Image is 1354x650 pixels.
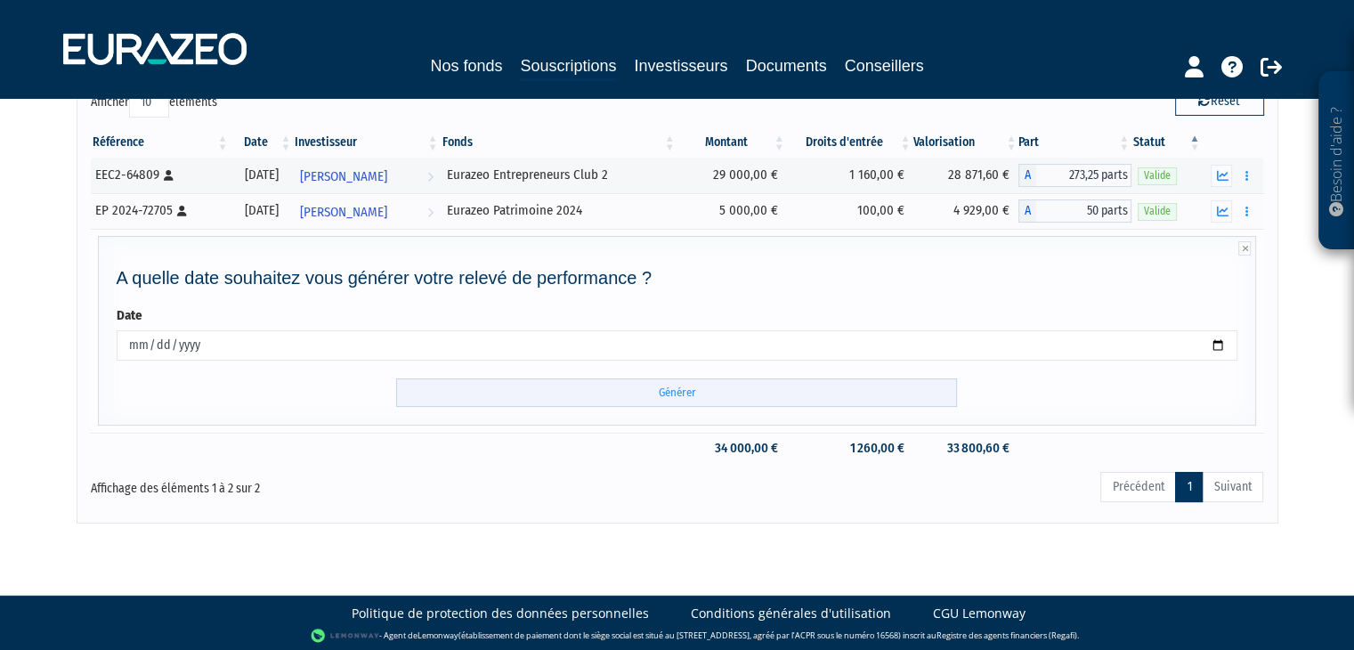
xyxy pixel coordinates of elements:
i: Voir l'investisseur [427,196,434,229]
div: A - Eurazeo Patrimoine 2024 [1018,199,1131,223]
a: Politique de protection des données personnelles [352,605,649,622]
td: 1 160,00 € [787,158,913,193]
span: [PERSON_NAME] [300,160,387,193]
div: [DATE] [236,166,287,184]
span: 50 parts [1036,199,1131,223]
a: CGU Lemonway [933,605,1026,622]
i: [Français] Personne physique [164,170,174,181]
span: 273,25 parts [1036,164,1131,187]
th: Date: activer pour trier la colonne par ordre croissant [230,127,293,158]
span: Valide [1138,203,1177,220]
a: Conditions générales d'utilisation [691,605,891,622]
button: Reset [1175,87,1264,116]
td: 1 260,00 € [787,433,913,464]
th: Part: activer pour trier la colonne par ordre croissant [1018,127,1131,158]
i: Voir l'investisseur [427,160,434,193]
td: 33 800,60 € [913,433,1019,464]
a: Conseillers [845,53,924,78]
div: EEC2-64809 [95,166,224,184]
th: Référence : activer pour trier la colonne par ordre croissant [91,127,231,158]
a: Registre des agents financiers (Regafi) [936,629,1077,640]
div: Eurazeo Patrimoine 2024 [447,201,671,220]
a: [PERSON_NAME] [293,158,440,193]
h4: A quelle date souhaitez vous générer votre relevé de performance ? [117,268,1238,288]
label: Date [117,306,142,325]
th: Droits d'entrée: activer pour trier la colonne par ordre croissant [787,127,913,158]
span: A [1018,199,1036,223]
img: 1732889491-logotype_eurazeo_blanc_rvb.png [63,33,247,65]
th: Statut : activer pour trier la colonne par ordre d&eacute;croissant [1131,127,1202,158]
th: Fonds: activer pour trier la colonne par ordre croissant [441,127,677,158]
a: 1 [1175,472,1203,502]
span: A [1018,164,1036,187]
a: Lemonway [418,629,458,640]
div: A - Eurazeo Entrepreneurs Club 2 [1018,164,1131,187]
div: [DATE] [236,201,287,220]
td: 34 000,00 € [677,433,787,464]
select: Afficheréléments [129,87,169,118]
a: Nos fonds [430,53,502,78]
span: Valide [1138,167,1177,184]
span: [PERSON_NAME] [300,196,387,229]
td: 29 000,00 € [677,158,787,193]
th: Investisseur: activer pour trier la colonne par ordre croissant [293,127,440,158]
a: Documents [746,53,827,78]
td: 4 929,00 € [913,193,1019,229]
div: EP 2024-72705 [95,201,224,220]
th: Montant: activer pour trier la colonne par ordre croissant [677,127,787,158]
div: Affichage des éléments 1 à 2 sur 2 [91,470,564,499]
td: 28 871,60 € [913,158,1019,193]
a: [PERSON_NAME] [293,193,440,229]
img: logo-lemonway.png [311,627,379,645]
td: 5 000,00 € [677,193,787,229]
th: Valorisation: activer pour trier la colonne par ordre croissant [913,127,1019,158]
input: Générer [396,378,957,408]
div: Eurazeo Entrepreneurs Club 2 [447,166,671,184]
td: 100,00 € [787,193,913,229]
label: Afficher éléments [91,87,217,118]
i: [Français] Personne physique [177,206,187,216]
p: Besoin d'aide ? [1326,81,1347,241]
a: Investisseurs [634,53,727,78]
div: - Agent de (établissement de paiement dont le siège social est situé au [STREET_ADDRESS], agréé p... [18,627,1336,645]
a: Souscriptions [520,53,616,81]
